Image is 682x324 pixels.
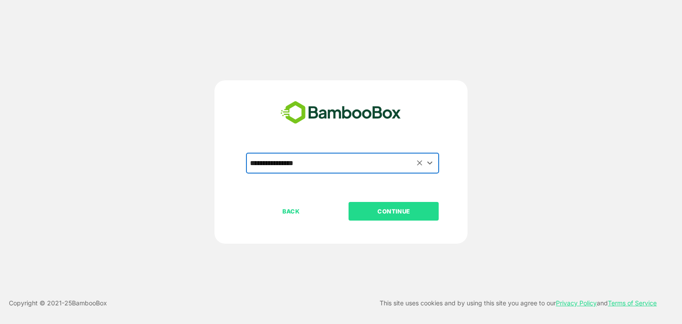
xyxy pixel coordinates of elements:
[349,202,439,221] button: CONTINUE
[424,157,436,169] button: Open
[556,299,597,307] a: Privacy Policy
[9,298,107,308] p: Copyright © 2021- 25 BambooBox
[276,98,406,127] img: bamboobox
[247,206,336,216] p: BACK
[380,298,657,308] p: This site uses cookies and by using this site you agree to our and
[349,206,438,216] p: CONTINUE
[415,158,425,168] button: Clear
[608,299,657,307] a: Terms of Service
[246,202,336,221] button: BACK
